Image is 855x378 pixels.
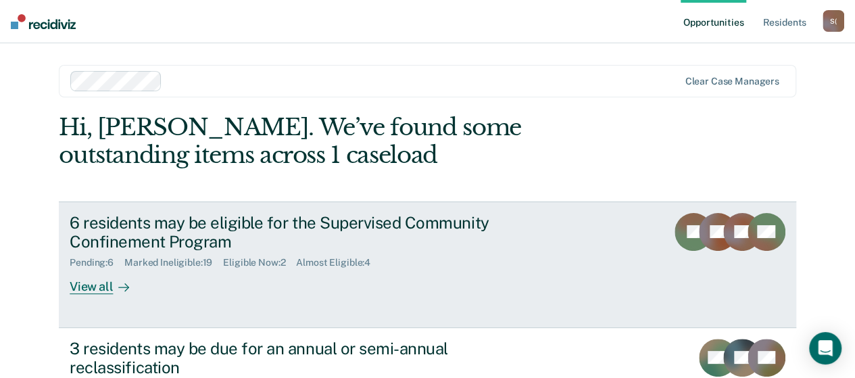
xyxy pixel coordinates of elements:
[685,76,779,87] div: Clear case managers
[124,257,223,268] div: Marked Ineligible : 19
[70,257,124,268] div: Pending : 6
[823,10,844,32] button: S(
[59,114,648,169] div: Hi, [PERSON_NAME]. We’ve found some outstanding items across 1 caseload
[11,14,76,29] img: Recidiviz
[70,339,544,378] div: 3 residents may be due for an annual or semi-annual reclassification
[823,10,844,32] div: S (
[809,332,841,364] div: Open Intercom Messenger
[70,268,145,295] div: View all
[59,202,796,328] a: 6 residents may be eligible for the Supervised Community Confinement ProgramPending:6Marked Ineli...
[223,257,296,268] div: Eligible Now : 2
[70,213,544,252] div: 6 residents may be eligible for the Supervised Community Confinement Program
[296,257,381,268] div: Almost Eligible : 4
